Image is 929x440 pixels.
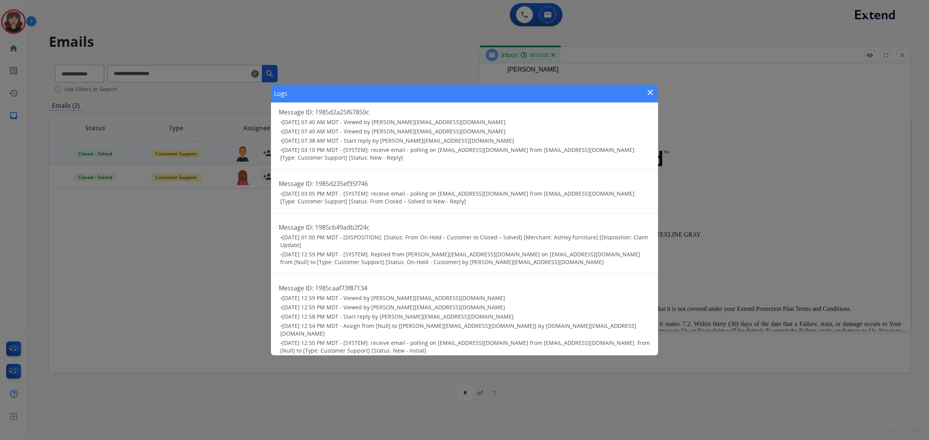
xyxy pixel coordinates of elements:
[282,128,506,135] span: [DATE] 07:40 AM MDT - Viewed by [PERSON_NAME][EMAIL_ADDRESS][DOMAIN_NAME]
[315,179,368,188] span: 1985d235ef35f746
[315,223,370,232] span: 1985cb49adb2f24c
[279,179,314,188] span: Message ID:
[280,118,650,126] h3: •
[280,339,650,354] span: [DATE] 12:50 PM MDT - [SYSTEM]: receive email - polling on [EMAIL_ADDRESS][DOMAIN_NAME] from [EMA...
[280,190,636,205] span: [DATE] 03:05 PM MDT - [SYSTEM]: receive email - polling on [EMAIL_ADDRESS][DOMAIN_NAME] from [EMA...
[646,88,655,97] mat-icon: close
[282,304,505,311] span: [DATE] 12:59 PM MDT - Viewed by [PERSON_NAME][EMAIL_ADDRESS][DOMAIN_NAME]
[279,284,314,292] span: Message ID:
[279,223,314,232] span: Message ID:
[280,146,650,162] h3: •
[280,128,650,135] h3: •
[280,313,650,321] h3: •
[315,284,367,292] span: 1985caaf73f87134
[280,146,636,161] span: [DATE] 03:10 PM MDT - [SYSTEM]: receive email - polling on [EMAIL_ADDRESS][DOMAIN_NAME] from [EMA...
[280,322,636,337] span: [DATE] 12:54 PM MDT - Assign from [Null] to [[PERSON_NAME][EMAIL_ADDRESS][DOMAIN_NAME]] by [DOMAI...
[886,426,921,435] p: 0.20.1027RC
[315,108,369,116] span: 1985d2a25f67850c
[280,304,650,311] h3: •
[280,322,650,338] h3: •
[282,118,506,126] span: [DATE] 07:40 AM MDT - Viewed by [PERSON_NAME][EMAIL_ADDRESS][DOMAIN_NAME]
[280,339,650,355] h3: •
[280,251,650,266] h3: •
[282,137,514,144] span: [DATE] 07:38 AM MDT - Start reply by [PERSON_NAME][EMAIL_ADDRESS][DOMAIN_NAME]
[282,313,514,320] span: [DATE] 12:58 PM MDT - Start reply by [PERSON_NAME][EMAIL_ADDRESS][DOMAIN_NAME]
[280,234,650,249] h3: •
[280,251,640,266] span: [DATE] 12:59 PM MDT - [SYSTEM]: Replied from [PERSON_NAME][EMAIL_ADDRESS][DOMAIN_NAME] on [EMAIL_...
[280,190,650,205] h3: •
[274,89,288,98] h1: Logs
[282,294,505,302] span: [DATE] 12:59 PM MDT - Viewed by [PERSON_NAME][EMAIL_ADDRESS][DOMAIN_NAME]
[280,294,650,302] h3: •
[280,234,648,249] span: [DATE] 01:00 PM MDT - [DISPOSITION]: [Status: From On-Hold - Customer to Closed – Solved] [Mercha...
[280,137,650,145] h3: •
[279,108,314,116] span: Message ID:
